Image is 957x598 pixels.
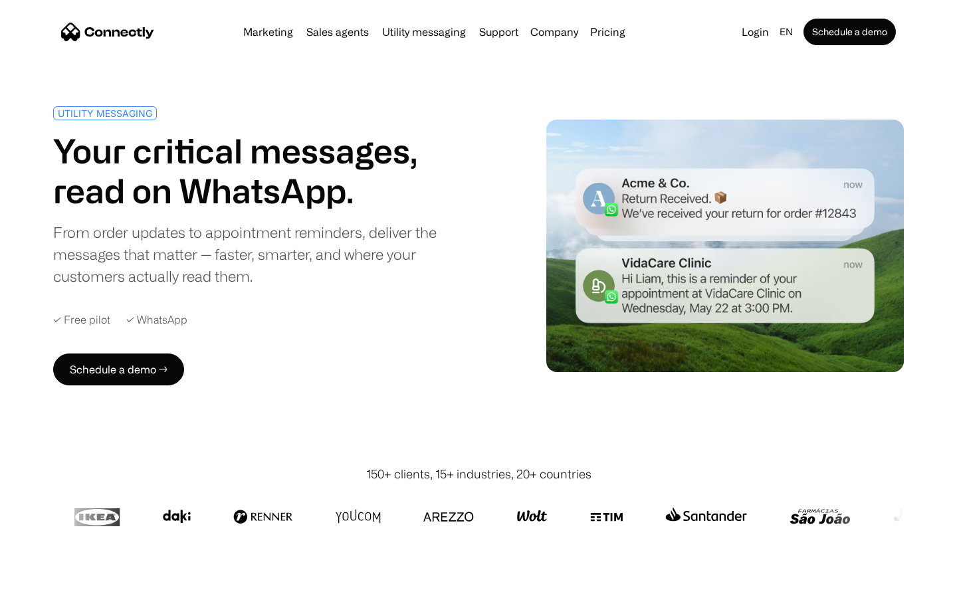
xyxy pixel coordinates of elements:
div: From order updates to appointment reminders, deliver the messages that matter — faster, smarter, ... [53,221,473,287]
a: Utility messaging [377,27,471,37]
div: ✓ WhatsApp [126,314,187,326]
div: 150+ clients, 15+ industries, 20+ countries [366,465,591,483]
aside: Language selected: English [13,573,80,593]
a: Login [736,23,774,41]
div: UTILITY MESSAGING [58,108,152,118]
ul: Language list [27,575,80,593]
a: Marketing [238,27,298,37]
a: Sales agents [301,27,374,37]
div: ✓ Free pilot [53,314,110,326]
a: Pricing [585,27,631,37]
a: Schedule a demo [803,19,896,45]
a: Support [474,27,524,37]
a: Schedule a demo → [53,353,184,385]
div: Company [530,23,578,41]
div: en [780,23,793,41]
h1: Your critical messages, read on WhatsApp. [53,131,473,211]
